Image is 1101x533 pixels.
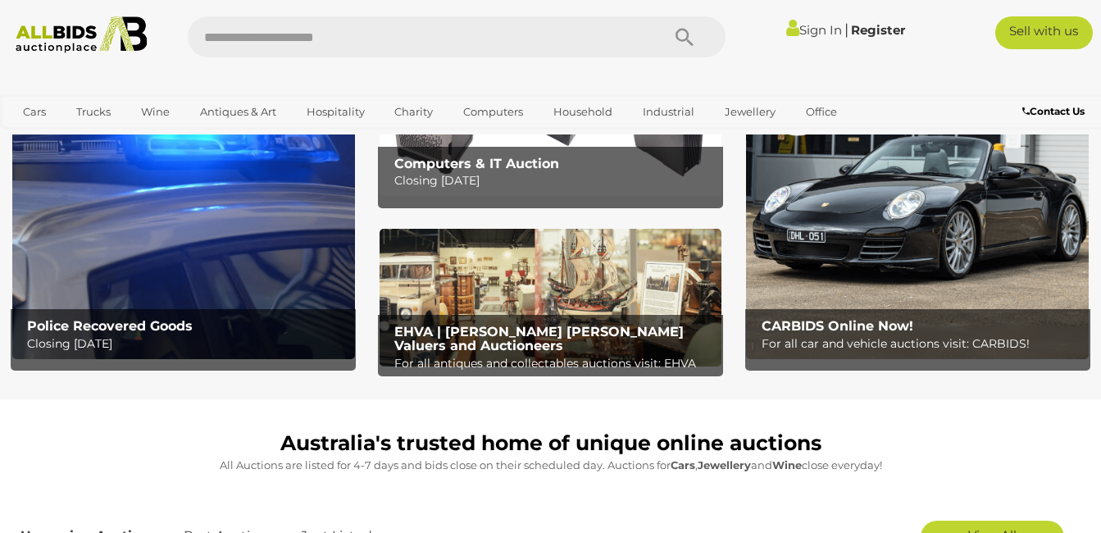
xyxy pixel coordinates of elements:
[130,98,180,125] a: Wine
[380,59,722,196] a: Computers & IT Auction Computers & IT Auction Closing [DATE]
[8,16,155,53] img: Allbids.com.au
[746,59,1089,359] img: CARBIDS Online Now!
[1022,105,1085,117] b: Contact Us
[20,456,1081,475] p: All Auctions are listed for 4-7 days and bids close on their scheduled day. Auctions for , and cl...
[714,98,786,125] a: Jewellery
[772,458,802,471] strong: Wine
[844,20,848,39] span: |
[12,59,355,359] img: Police Recovered Goods
[12,125,67,153] a: Sports
[27,318,193,334] b: Police Recovered Goods
[632,98,705,125] a: Industrial
[746,59,1089,359] a: CARBIDS Online Now! CARBIDS Online Now! For all car and vehicle auctions visit: CARBIDS!
[296,98,375,125] a: Hospitality
[12,98,57,125] a: Cars
[380,229,722,366] a: EHVA | Evans Hastings Valuers and Auctioneers EHVA | [PERSON_NAME] [PERSON_NAME] Valuers and Auct...
[12,59,355,359] a: Police Recovered Goods Police Recovered Goods Closing [DATE]
[394,171,715,191] p: Closing [DATE]
[453,98,534,125] a: Computers
[698,458,751,471] strong: Jewellery
[762,334,1082,354] p: For all car and vehicle auctions visit: CARBIDS!
[394,156,559,171] b: Computers & IT Auction
[543,98,623,125] a: Household
[76,125,214,153] a: [GEOGRAPHIC_DATA]
[380,229,722,366] img: EHVA | Evans Hastings Valuers and Auctioneers
[671,458,695,471] strong: Cars
[394,353,715,374] p: For all antiques and collectables auctions visit: EHVA
[20,432,1081,455] h1: Australia's trusted home of unique online auctions
[762,318,913,334] b: CARBIDS Online Now!
[795,98,848,125] a: Office
[27,334,348,354] p: Closing [DATE]
[384,98,444,125] a: Charity
[1022,102,1089,121] a: Contact Us
[851,22,905,38] a: Register
[66,98,121,125] a: Trucks
[995,16,1093,49] a: Sell with us
[394,324,684,354] b: EHVA | [PERSON_NAME] [PERSON_NAME] Valuers and Auctioneers
[644,16,726,57] button: Search
[786,22,842,38] a: Sign In
[189,98,287,125] a: Antiques & Art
